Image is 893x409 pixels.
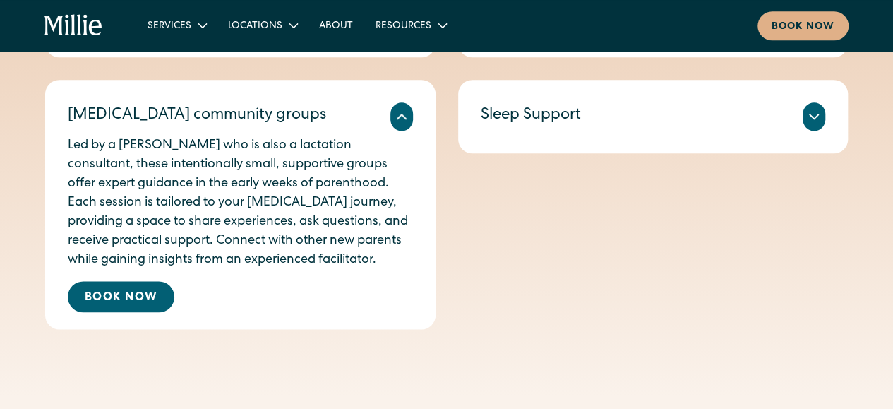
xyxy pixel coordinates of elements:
[757,11,849,40] a: Book now
[481,105,581,128] div: Sleep Support
[772,20,834,35] div: Book now
[228,19,282,34] div: Locations
[308,13,364,37] a: About
[68,136,412,270] p: Led by a [PERSON_NAME] who is also a lactation consultant, these intentionally small, supportive ...
[376,19,431,34] div: Resources
[68,281,174,312] a: Book Now
[364,13,457,37] div: Resources
[44,14,102,37] a: home
[68,105,326,128] div: [MEDICAL_DATA] community groups
[148,19,191,34] div: Services
[136,13,217,37] div: Services
[217,13,308,37] div: Locations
